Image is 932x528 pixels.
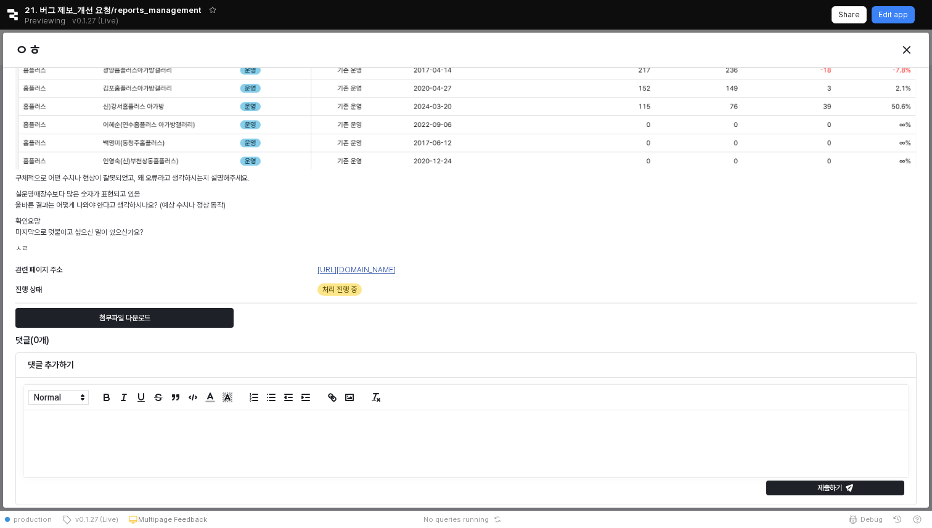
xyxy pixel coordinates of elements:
[28,359,904,370] h6: 댓글 추가하기
[15,285,42,294] span: 진행 상태
[206,4,219,16] button: Add app to favorites
[72,514,118,524] span: v0.1.27 (Live)
[123,511,212,528] button: Multipage Feedback
[860,514,883,524] span: Debug
[907,511,927,528] button: Help
[15,216,917,227] p: 확인요망
[25,15,65,27] span: Previewing
[15,243,917,254] p: ㅅㄹ
[897,40,917,60] button: Close
[766,481,904,495] button: 제출하기
[423,514,489,524] span: No queries running
[817,483,842,493] p: 제출하기
[15,41,689,59] h3: ㅇㅎ
[878,10,908,20] p: Edit app
[138,514,207,524] p: Multipage Feedback
[322,283,357,296] span: 처리 진행 중
[25,12,125,30] div: Previewing v0.1.27 (Live)
[57,511,123,528] button: v0.1.27 (Live)
[65,12,125,30] button: Releases and History
[15,266,62,274] span: 관련 페이지 주소
[872,6,915,23] button: Edit app
[99,313,150,323] p: 첨부파일 다운로드
[72,16,118,26] p: v0.1.27 (Live)
[832,6,867,23] button: Share app
[14,514,52,524] span: production
[317,266,396,274] a: [URL][DOMAIN_NAME]
[15,335,613,346] h6: 댓글(0개)
[25,4,202,16] span: 21. 버그 제보_개선 요청/reports_management
[491,516,504,523] button: Reset app state
[888,511,907,528] button: History
[15,189,917,200] p: 실운영매장수보다 많은 숫자가 표현되고 있음
[838,10,860,20] p: Share
[843,511,888,528] button: Debug
[15,308,234,328] button: 첨부파일 다운로드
